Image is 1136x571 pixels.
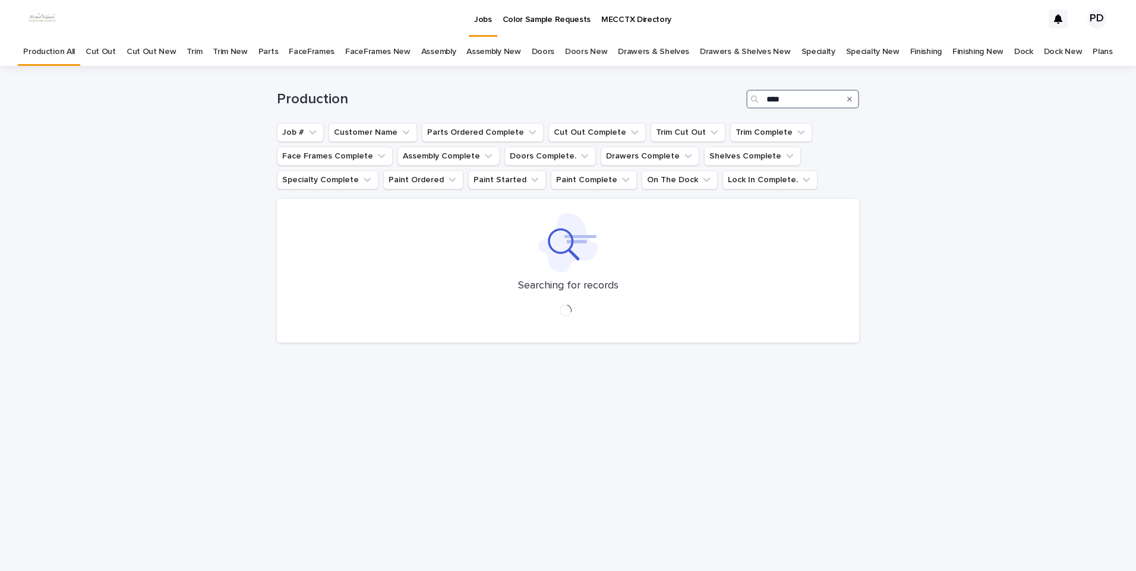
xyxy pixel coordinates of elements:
[345,38,411,66] a: FaceFrames New
[704,147,801,166] button: Shelves Complete
[289,38,335,66] a: FaceFrames
[548,123,646,142] button: Cut Out Complete
[1087,9,1106,28] div: PD
[746,90,859,109] input: Search
[1014,38,1033,66] a: Dock
[258,38,278,66] a: Parts
[1093,38,1112,66] a: Plans
[329,123,417,142] button: Customer Name
[532,38,554,66] a: Doors
[213,38,248,66] a: Trim New
[24,7,61,31] img: dhEtdSsQReaQtgKTuLrt
[601,147,699,166] button: Drawers Complete
[277,147,393,166] button: Face Frames Complete
[700,38,791,66] a: Drawers & Shelves New
[910,38,942,66] a: Finishing
[23,38,75,66] a: Production All
[651,123,725,142] button: Trim Cut Out
[383,170,463,189] button: Paint Ordered
[618,38,689,66] a: Drawers & Shelves
[397,147,500,166] button: Assembly Complete
[518,280,619,293] p: Searching for records
[86,38,116,66] a: Cut Out
[551,170,637,189] button: Paint Complete
[277,170,378,189] button: Specialty Complete
[730,123,812,142] button: Trim Complete
[127,38,176,66] a: Cut Out New
[504,147,596,166] button: Doors Complete.
[722,170,818,189] button: Lock In Complete.
[846,38,900,66] a: Specialty New
[1044,38,1083,66] a: Dock New
[187,38,202,66] a: Trim
[277,123,324,142] button: Job #
[801,38,835,66] a: Specialty
[642,170,718,189] button: On The Dock
[468,170,546,189] button: Paint Started
[422,123,544,142] button: Parts Ordered Complete
[565,38,607,66] a: Doors New
[952,38,1004,66] a: Finishing New
[421,38,456,66] a: Assembly
[277,91,741,108] h1: Production
[466,38,520,66] a: Assembly New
